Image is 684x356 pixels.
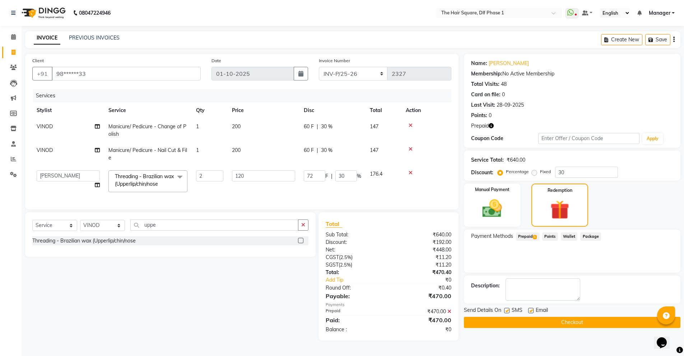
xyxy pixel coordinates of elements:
[471,169,493,176] div: Discount:
[196,147,199,153] span: 1
[471,70,502,78] div: Membership:
[108,147,187,161] span: Manicure/ Pedicure - Nail Cut & File
[232,123,241,130] span: 200
[32,102,104,119] th: Stylist
[320,261,388,269] div: ( )
[331,172,332,180] span: |
[317,147,318,154] span: |
[388,239,457,246] div: ₹192.00
[321,147,332,154] span: 30 %
[507,156,525,164] div: ₹640.00
[512,306,522,315] span: SMS
[304,123,314,130] span: 60 F
[471,122,489,130] span: Prepaid
[196,123,199,130] span: 1
[37,123,53,130] span: VINOD
[401,102,451,119] th: Action
[533,235,537,239] span: 1
[649,9,670,17] span: Manager
[320,254,388,261] div: ( )
[548,187,572,194] label: Redemption
[320,326,388,333] div: Balance :
[320,284,388,292] div: Round Off:
[471,80,499,88] div: Total Visits:
[388,326,457,333] div: ₹0
[326,302,451,308] div: Payments
[388,231,457,239] div: ₹640.00
[320,316,388,324] div: Paid:
[326,254,339,260] span: CGST
[464,306,501,315] span: Send Details On
[471,70,673,78] div: No Active Membership
[79,3,111,23] b: 08047224946
[471,60,487,67] div: Name:
[388,308,457,315] div: ₹470.00
[388,316,457,324] div: ₹470.00
[370,123,378,130] span: 147
[357,172,361,180] span: %
[320,292,388,300] div: Payable:
[388,269,457,276] div: ₹470.40
[388,292,457,300] div: ₹470.00
[501,80,507,88] div: 48
[471,156,504,164] div: Service Total:
[320,269,388,276] div: Total:
[325,172,328,180] span: F
[69,34,120,41] a: PREVIOUS INVOICES
[400,276,457,284] div: ₹0
[489,112,492,119] div: 0
[320,231,388,239] div: Sub Total:
[489,60,529,67] a: [PERSON_NAME]
[340,262,351,268] span: 2.5%
[561,232,578,241] span: Wallet
[34,32,60,45] a: INVOICE
[326,220,342,228] span: Total
[542,232,558,241] span: Points
[340,254,351,260] span: 2.5%
[158,181,161,187] a: x
[370,171,382,177] span: 176.4
[32,67,52,80] button: +91
[601,34,642,45] button: Create New
[320,239,388,246] div: Discount:
[642,133,663,144] button: Apply
[304,147,314,154] span: 60 F
[471,135,539,142] div: Coupon Code
[471,91,501,98] div: Card on file:
[388,261,457,269] div: ₹11.20
[18,3,68,23] img: logo
[317,123,318,130] span: |
[388,246,457,254] div: ₹448.00
[228,102,299,119] th: Price
[232,147,241,153] span: 200
[471,101,495,109] div: Last Visit:
[497,101,524,109] div: 28-09-2025
[32,237,136,245] div: Threading - Brazilian wax (Upperlip/chin/nose
[52,67,201,80] input: Search by Name/Mobile/Email/Code
[37,147,53,153] span: VINOD
[321,123,332,130] span: 30 %
[192,102,228,119] th: Qty
[502,91,505,98] div: 0
[299,102,366,119] th: Disc
[115,173,174,187] span: Threading - Brazilian wax (Upperlip/chin/nose
[211,57,221,64] label: Date
[471,282,500,290] div: Description:
[326,262,339,268] span: SGST
[108,123,186,137] span: Manicure/ Pedicure - Change of Polish
[370,147,378,153] span: 147
[388,284,457,292] div: ₹0.40
[536,306,548,315] span: Email
[506,168,529,175] label: Percentage
[475,186,509,193] label: Manual Payment
[540,168,551,175] label: Fixed
[320,308,388,315] div: Prepaid
[319,57,350,64] label: Invoice Number
[33,89,457,102] div: Services
[104,102,192,119] th: Service
[32,57,44,64] label: Client
[130,219,298,231] input: Search or Scan
[471,232,513,240] span: Payment Methods
[476,197,508,220] img: _cash.svg
[320,276,400,284] a: Add Tip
